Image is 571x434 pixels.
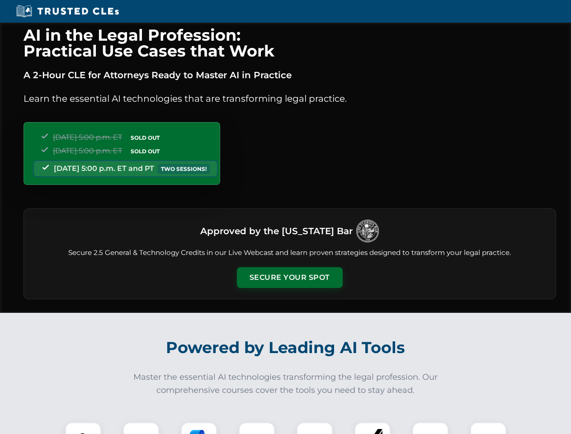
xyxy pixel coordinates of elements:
p: A 2-Hour CLE for Attorneys Ready to Master AI in Practice [24,68,556,82]
button: Secure Your Spot [237,267,343,288]
span: SOLD OUT [127,146,163,156]
img: Logo [356,220,379,242]
span: [DATE] 5:00 p.m. ET [53,133,122,142]
h1: AI in the Legal Profession: Practical Use Cases that Work [24,27,556,59]
p: Learn the essential AI technologies that are transforming legal practice. [24,91,556,106]
h3: Approved by the [US_STATE] Bar [200,223,353,239]
span: [DATE] 5:00 p.m. ET [53,146,122,155]
p: Secure 2.5 General & Technology Credits in our Live Webcast and learn proven strategies designed ... [35,248,545,258]
span: SOLD OUT [127,133,163,142]
img: Trusted CLEs [14,5,122,18]
p: Master the essential AI technologies transforming the legal profession. Our comprehensive courses... [127,371,444,397]
h2: Powered by Leading AI Tools [35,332,536,363]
